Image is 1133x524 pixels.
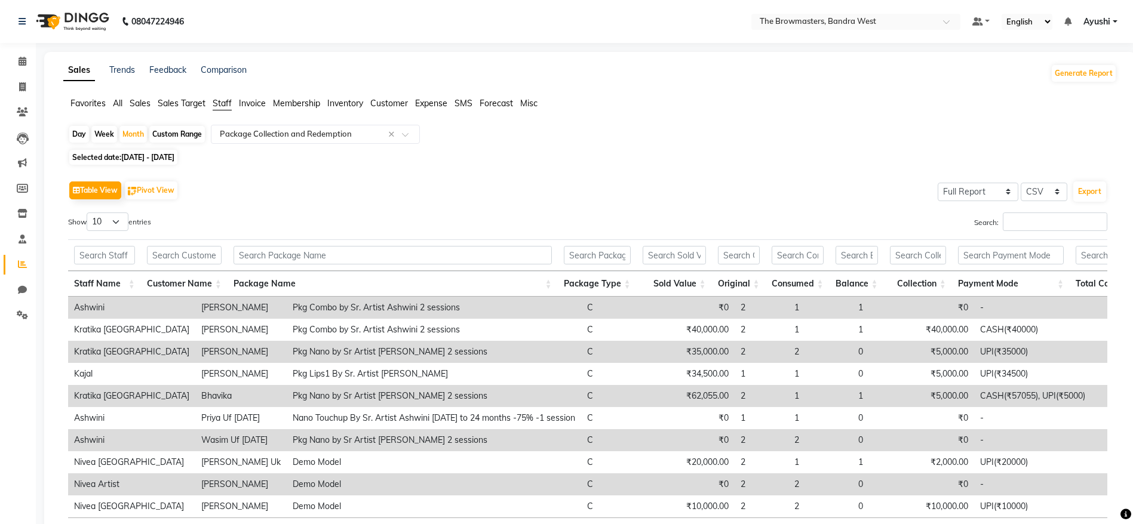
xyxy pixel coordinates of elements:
[195,495,287,517] td: [PERSON_NAME]
[141,271,228,297] th: Customer Name: activate to sort column ascending
[69,126,89,143] div: Day
[68,451,195,473] td: Nivea [GEOGRAPHIC_DATA]
[195,473,287,495] td: [PERSON_NAME]
[564,246,631,264] input: Search Package Type
[128,187,137,196] img: pivot.png
[273,98,320,109] span: Membership
[907,297,974,319] td: ₹0
[74,246,135,264] input: Search Staff Name
[974,363,1091,385] td: UPI(₹34500)
[69,181,121,199] button: Table View
[974,341,1091,363] td: UPI(₹35000)
[195,319,287,341] td: [PERSON_NAME]
[287,319,581,341] td: Pkg Combo by Sr. Artist Ashwini 2 sessions
[735,385,788,407] td: 2
[735,473,788,495] td: 2
[907,363,974,385] td: ₹5,000.00
[788,473,852,495] td: 2
[68,319,195,341] td: Kratika [GEOGRAPHIC_DATA]
[852,341,907,363] td: 0
[1073,181,1106,202] button: Export
[68,407,195,429] td: Ashwini
[480,98,513,109] span: Forecast
[581,363,660,385] td: C
[660,363,735,385] td: ₹34,500.00
[581,495,660,517] td: C
[1052,65,1116,82] button: Generate Report
[788,363,852,385] td: 1
[974,429,1091,451] td: -
[907,385,974,407] td: ₹5,000.00
[455,98,472,109] span: SMS
[68,473,195,495] td: Nivea Artist
[735,341,788,363] td: 2
[195,429,287,451] td: Wasim Uf [DATE]
[974,297,1091,319] td: -
[415,98,447,109] span: Expense
[68,429,195,451] td: Ashwini
[581,429,660,451] td: C
[195,385,287,407] td: Bhavika
[68,385,195,407] td: Kratika [GEOGRAPHIC_DATA]
[581,341,660,363] td: C
[890,246,946,264] input: Search Collection
[287,341,581,363] td: Pkg Nano by Sr Artist [PERSON_NAME] 2 sessions
[287,407,581,429] td: Nano Touchup By Sr. Artist Ashwini [DATE] to 24 months -75% -1 session
[735,319,788,341] td: 2
[907,407,974,429] td: ₹0
[581,297,660,319] td: C
[660,473,735,495] td: ₹0
[660,451,735,473] td: ₹20,000.00
[852,495,907,517] td: 0
[195,407,287,429] td: Priya Uf [DATE]
[852,385,907,407] td: 1
[125,181,177,199] button: Pivot View
[907,473,974,495] td: ₹0
[581,451,660,473] td: C
[643,246,706,264] input: Search Sold Value
[735,495,788,517] td: 2
[287,363,581,385] td: Pkg Lips1 By Sr. Artist [PERSON_NAME]
[660,385,735,407] td: ₹62,055.00
[287,473,581,495] td: Demo Model
[68,297,195,319] td: Ashwini
[660,407,735,429] td: ₹0
[788,341,852,363] td: 2
[195,451,287,473] td: [PERSON_NAME] Uk
[131,5,184,38] b: 08047224946
[68,363,195,385] td: Kajal
[836,246,878,264] input: Search Balance
[287,451,581,473] td: Demo Model
[195,363,287,385] td: [PERSON_NAME]
[974,451,1091,473] td: UPI(₹20000)
[907,451,974,473] td: ₹2,000.00
[974,407,1091,429] td: -
[735,451,788,473] td: 2
[239,98,266,109] span: Invoice
[852,407,907,429] td: 0
[907,429,974,451] td: ₹0
[69,150,177,165] span: Selected date:
[581,407,660,429] td: C
[660,297,735,319] td: ₹0
[788,319,852,341] td: 1
[884,271,952,297] th: Collection: activate to sort column ascending
[388,128,398,141] span: Clear all
[287,429,581,451] td: Pkg Nano by Sr Artist [PERSON_NAME] 2 sessions
[149,126,205,143] div: Custom Range
[520,98,538,109] span: Misc
[852,297,907,319] td: 1
[735,297,788,319] td: 2
[907,319,974,341] td: ₹40,000.00
[287,495,581,517] td: Demo Model
[63,60,95,81] a: Sales
[287,385,581,407] td: Pkg Nano by Sr Artist [PERSON_NAME] 2 sessions
[788,385,852,407] td: 1
[766,271,830,297] th: Consumed: activate to sort column ascending
[558,271,637,297] th: Package Type: activate to sort column ascending
[958,246,1064,264] input: Search Payment Mode
[852,319,907,341] td: 1
[87,212,128,231] select: Showentries
[201,64,247,75] a: Comparison
[213,98,232,109] span: Staff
